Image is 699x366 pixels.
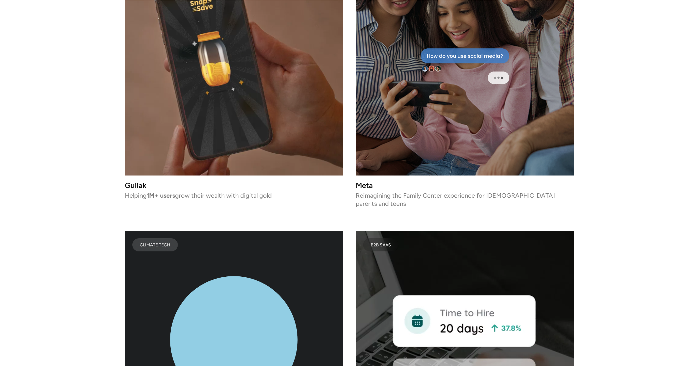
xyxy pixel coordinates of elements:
h3: Gullak [125,183,343,188]
div: Climate Tech [140,243,170,246]
h3: Meta [356,183,574,188]
div: B2B SaaS [371,243,391,246]
p: Reimagining the Family Center experience for [DEMOGRAPHIC_DATA] parents and teens [356,193,574,206]
p: Helping grow their wealth with digital gold [125,193,343,198]
strong: 1M+ users [147,192,175,199]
